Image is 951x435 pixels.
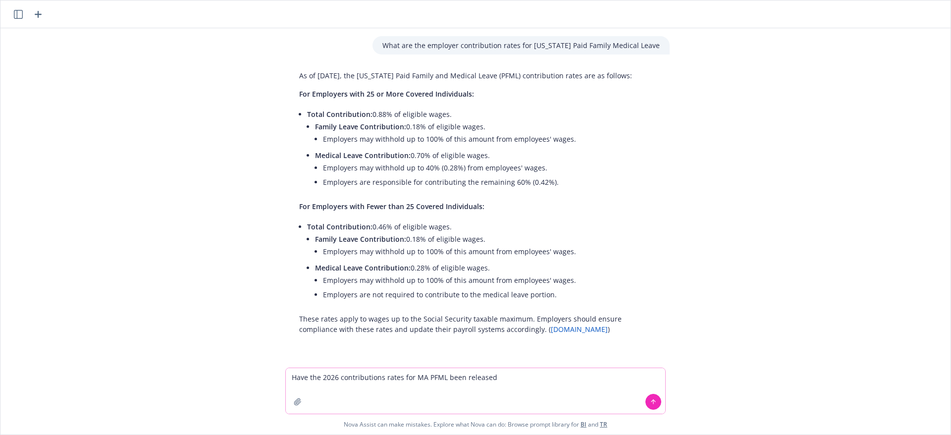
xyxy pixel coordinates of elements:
li: Employers may withhold up to 40% (0.28%) from employees' wages. [323,161,660,175]
li: 0.46% of eligible wages. [307,219,660,306]
li: Employers may withhold up to 100% of this amount from employees' wages. [323,132,660,146]
textarea: Have the 2026 contributions rates for MA PFML been released [286,368,665,414]
span: Nova Assist can make mistakes. Explore what Nova can do: Browse prompt library for and [344,414,607,435]
p: What are the employer contribution rates for [US_STATE] Paid Family Medical Leave [382,40,660,51]
li: Employers are not required to contribute to the medical leave portion. [323,287,660,302]
li: 0.88% of eligible wages. [307,107,660,193]
span: For Employers with Fewer than 25 Covered Individuals: [299,202,484,211]
span: Family Leave Contribution: [315,122,406,131]
li: Employers may withhold up to 100% of this amount from employees' wages. [323,244,660,259]
span: Medical Leave Contribution: [315,263,411,272]
a: BI [581,420,586,429]
li: Employers are responsible for contributing the remaining 60% (0.42%). [323,175,660,189]
li: Employers may withhold up to 100% of this amount from employees' wages. [323,273,660,287]
p: As of [DATE], the [US_STATE] Paid Family and Medical Leave (PFML) contribution rates are as follows: [299,70,660,81]
li: 0.18% of eligible wages. [315,119,660,148]
li: 0.70% of eligible wages. [315,148,660,191]
span: Total Contribution: [307,222,372,231]
a: TR [600,420,607,429]
a: [DOMAIN_NAME] [551,325,608,334]
p: These rates apply to wages up to the Social Security taxable maximum. Employers should ensure com... [299,314,660,334]
li: 0.28% of eligible wages. [315,261,660,304]
span: For Employers with 25 or More Covered Individuals: [299,89,474,99]
span: Medical Leave Contribution: [315,151,411,160]
span: Total Contribution: [307,109,372,119]
li: 0.18% of eligible wages. [315,232,660,261]
span: Family Leave Contribution: [315,234,406,244]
